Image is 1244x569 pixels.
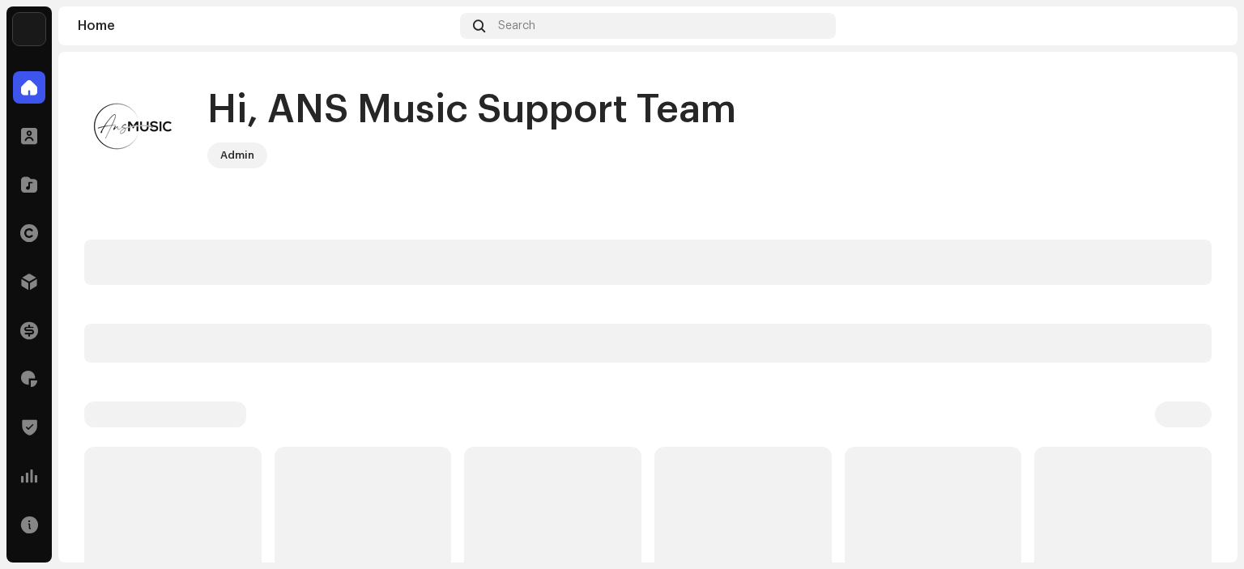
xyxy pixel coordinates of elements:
img: d2dfa519-7ee0-40c3-937f-a0ec5b610b05 [84,78,181,175]
img: d2dfa519-7ee0-40c3-937f-a0ec5b610b05 [1192,13,1218,39]
div: Home [78,19,454,32]
img: bb356b9b-6e90-403f-adc8-c282c7c2e227 [13,13,45,45]
div: Hi, ANS Music Support Team [207,84,736,136]
span: Search [498,19,535,32]
div: Admin [220,146,254,165]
